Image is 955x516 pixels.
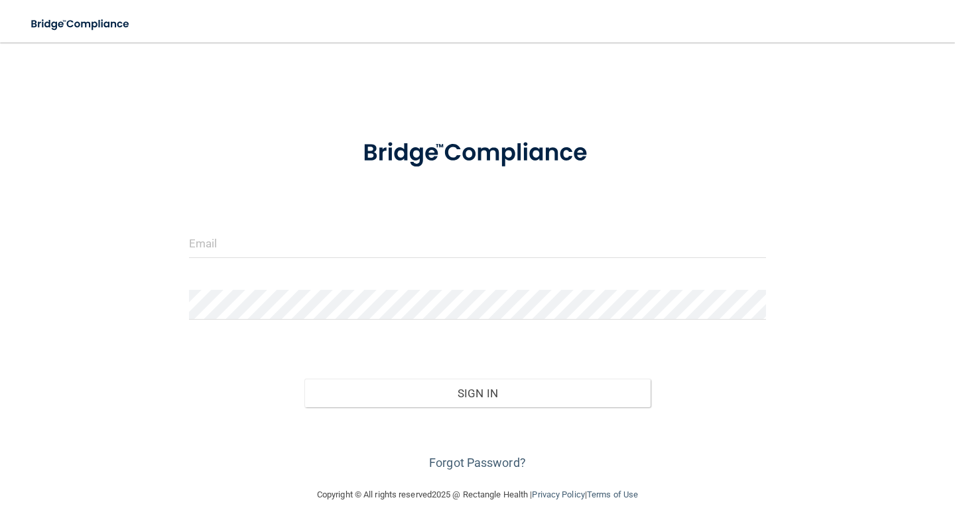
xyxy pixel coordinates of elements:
[304,379,651,408] button: Sign In
[235,474,720,516] div: Copyright © All rights reserved 2025 @ Rectangle Health | |
[429,456,526,470] a: Forgot Password?
[532,489,584,499] a: Privacy Policy
[338,122,617,184] img: bridge_compliance_login_screen.278c3ca4.svg
[189,228,766,258] input: Email
[587,489,638,499] a: Terms of Use
[20,11,142,38] img: bridge_compliance_login_screen.278c3ca4.svg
